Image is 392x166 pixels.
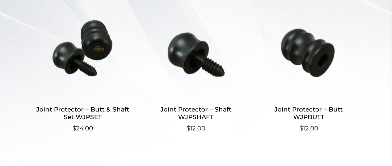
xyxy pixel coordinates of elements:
bdi: 12.00 [299,125,318,132]
h2: Joint Protector – Shaft WJPSHAFT [146,103,246,124]
h2: Joint Protector – Butt & Shaft Set WJPSET [33,103,133,124]
span: $ [186,125,190,132]
h2: Joint Protector – Butt WJPBUTT [258,103,359,124]
span: $ [299,125,303,132]
bdi: 12.00 [186,125,205,132]
bdi: 24.00 [72,125,93,132]
span: $ [72,125,76,132]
